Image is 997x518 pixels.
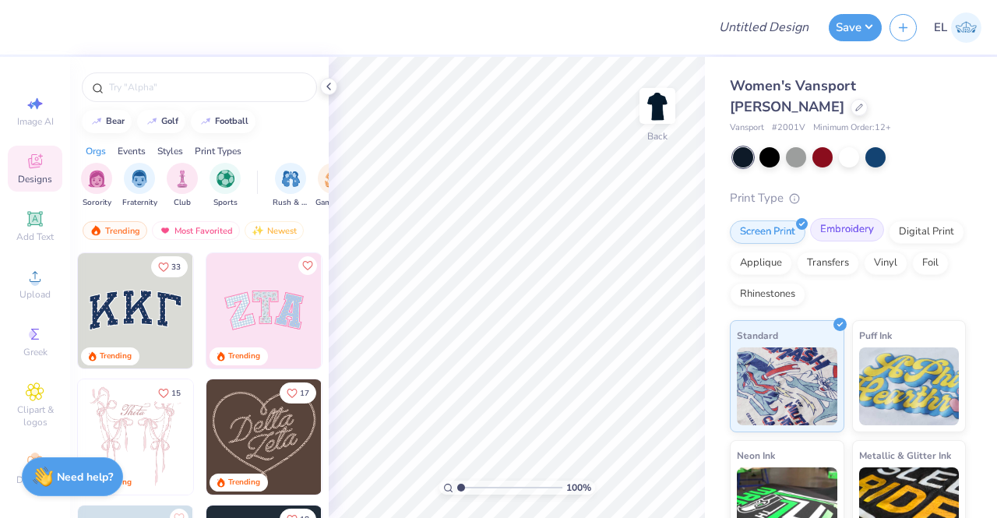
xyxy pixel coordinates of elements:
[82,110,132,133] button: bear
[192,253,308,368] img: edfb13fc-0e43-44eb-bea2-bf7fc0dd67f9
[192,379,308,495] img: d12a98c7-f0f7-4345-bf3a-b9f1b718b86e
[83,197,111,209] span: Sorority
[315,163,351,209] button: filter button
[772,122,805,135] span: # 2001V
[321,253,436,368] img: 5ee11766-d822-42f5-ad4e-763472bf8dcf
[859,447,951,463] span: Metallic & Glitter Ink
[152,221,240,240] div: Most Favorited
[252,225,264,236] img: Newest.gif
[864,252,907,275] div: Vinyl
[315,197,351,209] span: Game Day
[298,256,317,275] button: Like
[122,163,157,209] button: filter button
[273,163,308,209] div: filter for Rush & Bid
[730,283,805,306] div: Rhinestones
[215,117,248,125] div: football
[210,163,241,209] button: filter button
[8,403,62,428] span: Clipart & logos
[86,144,106,158] div: Orgs
[159,225,171,236] img: most_fav.gif
[17,115,54,128] span: Image AI
[118,144,146,158] div: Events
[78,253,193,368] img: 3b9aba4f-e317-4aa7-a679-c95a879539bd
[737,447,775,463] span: Neon Ink
[122,197,157,209] span: Fraternity
[912,252,949,275] div: Foil
[171,263,181,271] span: 33
[107,79,307,95] input: Try "Alpha"
[57,470,113,485] strong: Need help?
[951,12,981,43] img: Eric Liu
[174,170,191,188] img: Club Image
[146,117,158,126] img: trend_line.gif
[325,170,343,188] img: Game Day Image
[300,389,309,397] span: 17
[706,12,821,43] input: Untitled Design
[122,163,157,209] div: filter for Fraternity
[730,220,805,244] div: Screen Print
[642,90,673,122] img: Back
[245,221,304,240] div: Newest
[810,218,884,241] div: Embroidery
[934,12,981,43] a: EL
[19,288,51,301] span: Upload
[88,170,106,188] img: Sorority Image
[18,173,52,185] span: Designs
[228,351,260,362] div: Trending
[199,117,212,126] img: trend_line.gif
[137,110,185,133] button: golf
[321,379,436,495] img: ead2b24a-117b-4488-9b34-c08fd5176a7b
[131,170,148,188] img: Fraternity Image
[859,347,960,425] img: Puff Ink
[282,170,300,188] img: Rush & Bid Image
[167,163,198,209] button: filter button
[217,170,234,188] img: Sports Image
[273,163,308,209] button: filter button
[730,76,856,116] span: Women's Vansport [PERSON_NAME]
[730,122,764,135] span: Vansport
[151,256,188,277] button: Like
[730,252,792,275] div: Applique
[647,129,668,143] div: Back
[83,221,147,240] div: Trending
[889,220,964,244] div: Digital Print
[859,327,892,344] span: Puff Ink
[813,122,891,135] span: Minimum Order: 12 +
[195,144,241,158] div: Print Types
[90,117,103,126] img: trend_line.gif
[566,481,591,495] span: 100 %
[16,231,54,243] span: Add Text
[90,225,102,236] img: trending.gif
[228,477,260,488] div: Trending
[280,382,316,403] button: Like
[934,19,947,37] span: EL
[78,379,193,495] img: 83dda5b0-2158-48ca-832c-f6b4ef4c4536
[206,253,322,368] img: 9980f5e8-e6a1-4b4a-8839-2b0e9349023c
[161,117,178,125] div: golf
[81,163,112,209] div: filter for Sorority
[273,197,308,209] span: Rush & Bid
[737,327,778,344] span: Standard
[315,163,351,209] div: filter for Game Day
[81,163,112,209] button: filter button
[16,474,54,486] span: Decorate
[797,252,859,275] div: Transfers
[23,346,48,358] span: Greek
[213,197,238,209] span: Sports
[171,389,181,397] span: 15
[191,110,255,133] button: football
[174,197,191,209] span: Club
[737,347,837,425] img: Standard
[157,144,183,158] div: Styles
[100,351,132,362] div: Trending
[106,117,125,125] div: bear
[829,14,882,41] button: Save
[210,163,241,209] div: filter for Sports
[206,379,322,495] img: 12710c6a-dcc0-49ce-8688-7fe8d5f96fe2
[167,163,198,209] div: filter for Club
[151,382,188,403] button: Like
[730,189,966,207] div: Print Type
